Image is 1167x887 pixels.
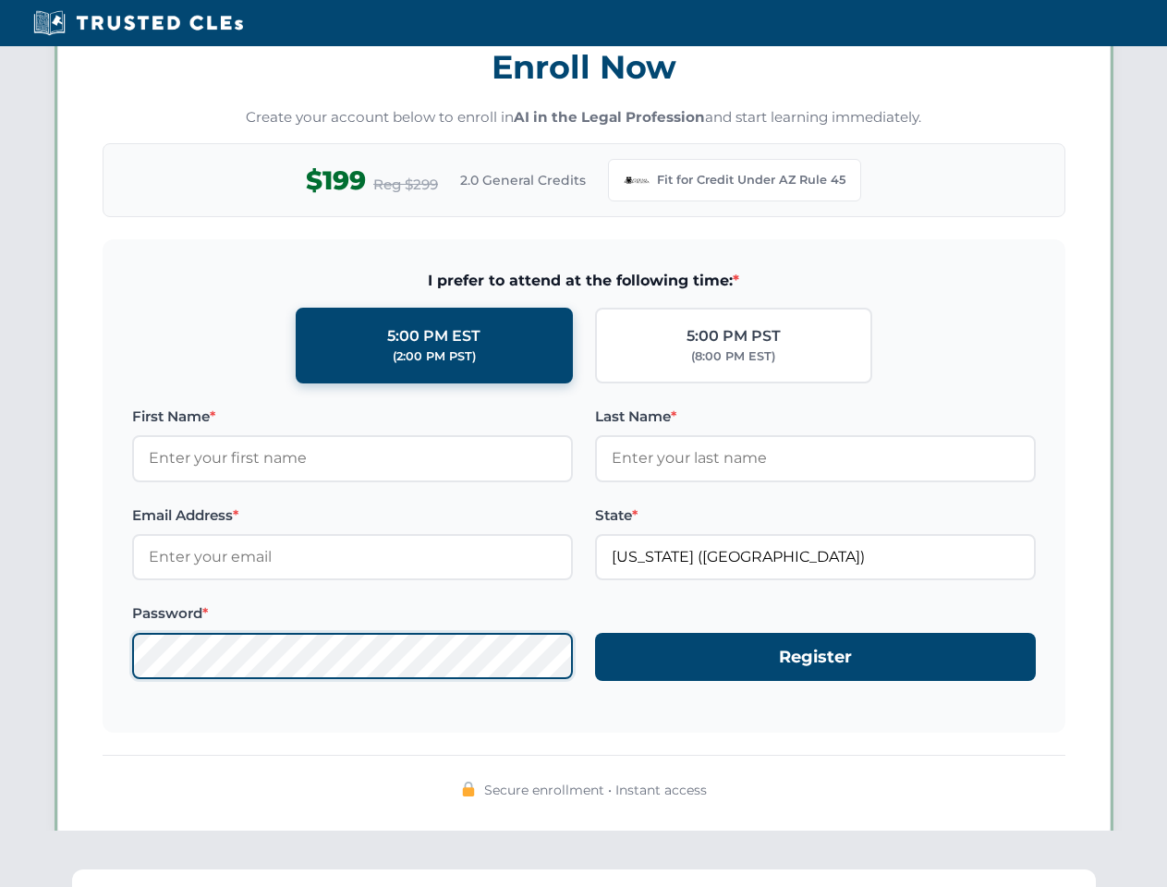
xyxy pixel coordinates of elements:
strong: AI in the Legal Profession [514,108,705,126]
div: (8:00 PM EST) [691,347,775,366]
p: Create your account below to enroll in and start learning immediately. [103,107,1065,128]
label: State [595,504,1036,527]
label: Password [132,602,573,625]
div: 5:00 PM PST [687,324,781,348]
input: Enter your email [132,534,573,580]
button: Register [595,633,1036,682]
input: Enter your first name [132,435,573,481]
span: $199 [306,160,366,201]
input: Arizona (AZ) [595,534,1036,580]
div: 5:00 PM EST [387,324,480,348]
img: Trusted CLEs [28,9,249,37]
input: Enter your last name [595,435,1036,481]
span: Fit for Credit Under AZ Rule 45 [657,171,845,189]
img: Arizona Bar [624,167,650,193]
label: First Name [132,406,573,428]
span: Reg $299 [373,174,438,196]
span: Secure enrollment • Instant access [484,780,707,800]
span: I prefer to attend at the following time: [132,269,1036,293]
span: 2.0 General Credits [460,170,586,190]
label: Email Address [132,504,573,527]
h3: Enroll Now [103,38,1065,96]
div: (2:00 PM PST) [393,347,476,366]
img: 🔒 [461,782,476,796]
label: Last Name [595,406,1036,428]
